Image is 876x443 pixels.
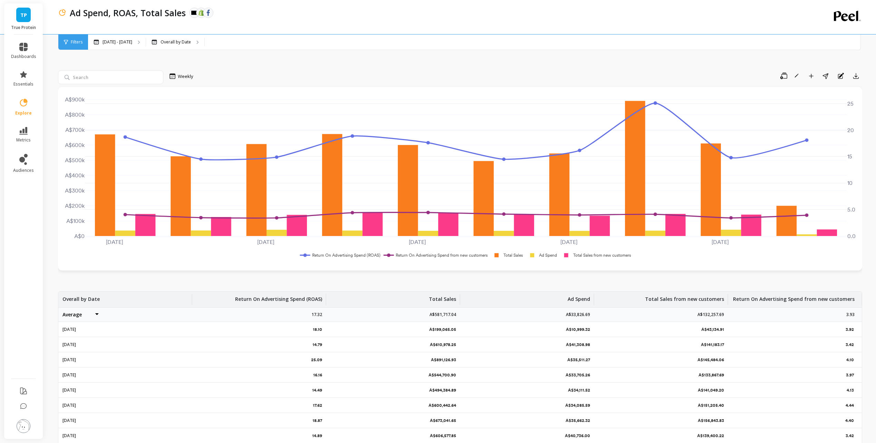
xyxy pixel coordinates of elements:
[566,372,590,378] p: A$33,705.26
[566,418,590,423] p: A$35,662.32
[429,292,456,303] p: Total Sales
[429,403,456,408] p: A$600,442.64
[846,342,855,347] p: 3.42
[13,81,33,87] span: essentials
[568,292,590,303] p: Ad Spend
[698,418,724,423] p: A$156,843.83
[429,327,456,332] p: A$199,065.05
[846,372,855,378] p: 3.97
[235,292,322,303] p: Return On Advertising Spend (ROAS)
[430,433,456,439] p: A$606,577.85
[62,387,76,393] p: [DATE]
[311,357,322,363] p: 25.09
[699,372,724,378] p: A$133,867.69
[198,10,204,16] img: api.shopify.svg
[701,342,724,347] p: A$141,183.17
[191,11,198,15] img: api.klaviyo.svg
[71,39,83,45] span: Filters
[430,342,456,347] p: A$610,978.25
[11,54,36,59] span: dashboards
[430,312,456,317] p: A$581,717.04
[312,418,322,423] p: 18.87
[845,418,855,423] p: 4.40
[313,403,322,408] p: 17.62
[567,357,590,363] p: A$35,511.27
[566,342,590,347] p: A$41,308.98
[313,372,322,378] p: 16.16
[429,387,456,393] p: A$494,384.89
[58,9,66,17] img: header icon
[697,357,724,363] p: A$145,484.06
[698,403,724,408] p: A$151,205.40
[568,387,590,393] p: A$34,111.52
[70,7,186,19] p: Ad Spend, ROAS, Total Sales
[62,342,76,347] p: [DATE]
[697,433,724,439] p: A$139,400.22
[178,73,193,80] span: Weekly
[62,292,100,303] p: Overall by Date
[701,327,724,332] p: A$43,134.91
[205,10,211,16] img: api.fb.svg
[312,387,322,393] p: 14.49
[697,312,724,317] p: A$132,257.69
[13,168,34,173] span: audiences
[846,327,855,332] p: 3.92
[313,327,322,332] p: 18.10
[733,292,855,303] p: Return On Advertising Spend from new customers
[846,433,855,439] p: 3.42
[698,387,724,393] p: A$141,049.20
[566,312,590,317] p: A$33,826.69
[565,403,590,408] p: A$34,085.59
[846,312,855,317] p: 3.93
[430,418,456,423] p: A$673,041.65
[312,342,322,347] p: 14.79
[429,372,456,378] p: A$544,700.90
[311,312,322,317] p: 17.32
[846,357,855,363] p: 4.10
[565,433,590,439] p: A$40,736.00
[566,327,590,332] p: A$10,999.32
[58,70,163,84] input: Search
[20,11,27,19] span: TP
[15,110,32,116] span: explore
[62,433,76,439] p: [DATE]
[62,357,76,363] p: [DATE]
[645,292,724,303] p: Total Sales from new customers
[161,39,191,45] p: Overall by Date
[62,403,76,408] p: [DATE]
[62,418,76,423] p: [DATE]
[62,327,76,332] p: [DATE]
[62,372,76,378] p: [DATE]
[16,137,31,143] span: metrics
[847,387,855,393] p: 4.13
[103,39,132,45] p: [DATE] - [DATE]
[846,403,855,408] p: 4.44
[431,357,456,363] p: A$891,126.93
[17,419,30,433] img: profile picture
[312,433,322,439] p: 14.89
[11,25,36,30] p: True Protein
